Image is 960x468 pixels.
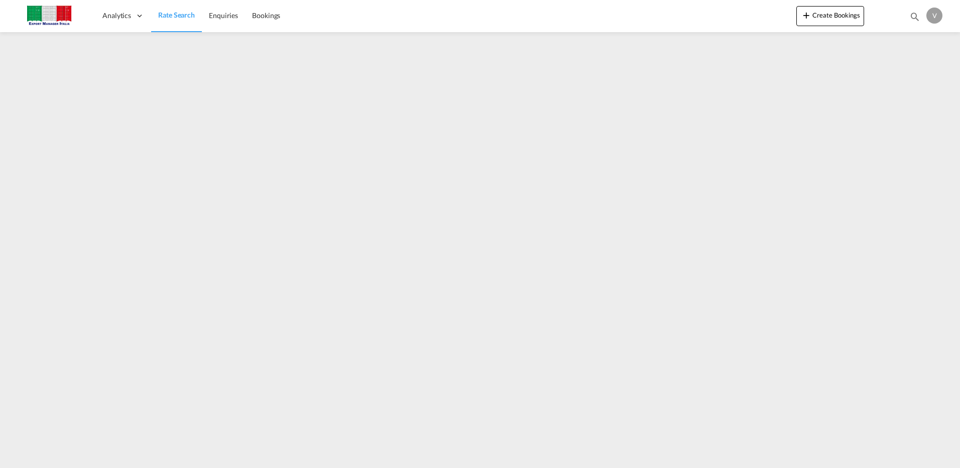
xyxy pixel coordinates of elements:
span: Analytics [102,11,131,21]
span: Bookings [252,11,280,20]
div: V [926,8,942,24]
button: icon-plus 400-fgCreate Bookings [796,6,864,26]
span: Rate Search [158,11,195,19]
img: 51022700b14f11efa3148557e262d94e.jpg [15,5,83,27]
div: icon-magnify [909,11,920,26]
span: Enquiries [209,11,238,20]
md-icon: icon-magnify [909,11,920,22]
md-icon: icon-plus 400-fg [800,9,812,21]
